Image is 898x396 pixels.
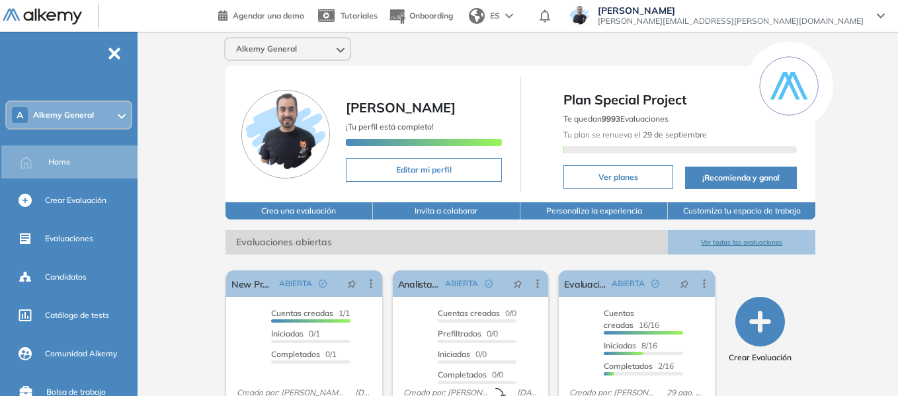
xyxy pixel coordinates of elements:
span: Completados [604,361,653,371]
img: Foto de perfil [241,90,330,178]
span: Comunidad Alkemy [45,348,117,360]
span: Crear Evaluación [45,194,106,206]
span: check-circle [651,280,659,288]
a: New Programming [231,270,274,297]
span: ABIERTA [612,278,645,290]
span: check-circle [485,280,493,288]
span: Evaluaciones [45,233,93,245]
span: ABIERTA [445,278,478,290]
button: ¡Recomienda y gana! [685,167,797,189]
span: 0/0 [438,370,503,379]
span: Agendar una demo [233,11,304,20]
b: 9993 [602,114,620,124]
span: 0/1 [271,329,320,338]
img: Logo [3,9,82,25]
span: Onboarding [409,11,453,20]
span: Cuentas creadas [438,308,500,318]
span: Cuentas creadas [604,308,634,330]
button: Ver todas las evaluaciones [668,230,815,255]
b: 29 de septiembre [641,130,707,139]
span: Candidatos [45,271,87,283]
span: Crear Evaluación [729,352,792,364]
span: Home [48,156,71,168]
span: Tutoriales [341,11,378,20]
span: ES [490,10,500,22]
span: 0/0 [438,308,516,318]
button: Ver planes [563,165,673,189]
span: 2/16 [604,361,674,371]
button: Personaliza la experiencia [520,202,668,219]
span: ABIERTA [279,278,312,290]
span: 0/0 [438,329,498,338]
span: [PERSON_NAME] [598,5,864,16]
button: Crear Evaluación [729,297,792,364]
button: Invita a colaborar [373,202,520,219]
button: Editar mi perfil [346,158,502,182]
span: Te quedan Evaluaciones [563,114,669,124]
a: Analista de Proyecto - OPS SEP [398,270,440,297]
span: pushpin [513,278,522,289]
button: Crea una evaluación [225,202,373,219]
span: Catálogo de tests [45,309,109,321]
button: pushpin [503,273,532,294]
span: Evaluaciones abiertas [225,230,668,255]
img: world [469,8,485,24]
img: arrow [505,13,513,19]
span: 1/1 [271,308,350,318]
span: Plan Special Project [563,90,797,110]
span: 8/16 [604,340,657,350]
button: Onboarding [388,2,453,30]
button: Customiza tu espacio de trabajo [668,202,815,219]
span: check-circle [319,280,327,288]
span: Completados [271,349,320,359]
span: Alkemy General [33,110,94,120]
span: Iniciadas [604,340,636,350]
a: Agendar una demo [218,7,304,22]
span: Iniciadas [438,349,470,359]
span: 16/16 [604,308,659,330]
a: Evaluación final IA Academy | Pomelo [564,270,606,297]
span: Tu plan se renueva el [563,130,707,139]
span: ¡Tu perfil está completo! [346,122,434,132]
span: Prefiltrados [438,329,481,338]
span: [PERSON_NAME][EMAIL_ADDRESS][PERSON_NAME][DOMAIN_NAME] [598,16,864,26]
button: pushpin [337,273,366,294]
span: Completados [438,370,487,379]
span: pushpin [680,278,689,289]
span: pushpin [347,278,356,289]
span: [PERSON_NAME] [346,99,456,116]
span: Cuentas creadas [271,308,333,318]
span: 0/0 [438,349,487,359]
span: 0/1 [271,349,337,359]
span: Iniciadas [271,329,304,338]
span: A [17,110,23,120]
button: pushpin [670,273,699,294]
span: Alkemy General [236,44,297,54]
